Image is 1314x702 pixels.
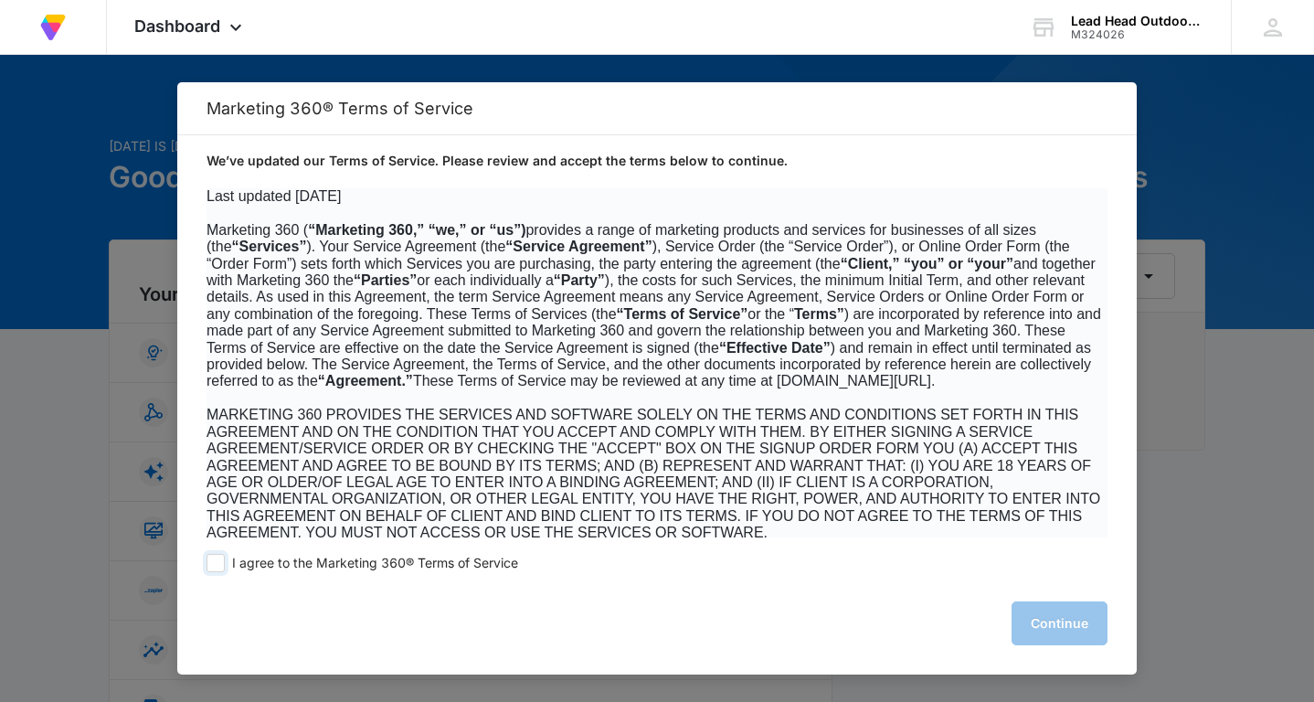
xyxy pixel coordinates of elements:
span: I agree to the Marketing 360® Terms of Service [232,555,518,572]
span: Marketing 360 ( provides a range of marketing products and services for businesses of all sizes (... [207,222,1101,389]
img: Volusion [37,11,69,44]
p: We’ve updated our Terms of Service. Please review and accept the terms below to continue. [207,152,1107,170]
b: “Client,” “you” or “your” [841,256,1013,271]
div: account name [1071,14,1204,28]
span: MARKETING 360 PROVIDES THE SERVICES AND SOFTWARE SOLELY ON THE TERMS AND CONDITIONS SET FORTH IN ... [207,407,1100,540]
button: Continue [1012,601,1107,645]
div: account id [1071,28,1204,41]
b: “Party” [554,272,605,288]
b: Terms” [794,306,844,322]
b: “Agreement.” [318,373,413,388]
b: “Terms of Service” [617,306,748,322]
span: Last updated [DATE] [207,188,341,204]
h2: Marketing 360® Terms of Service [207,99,1107,118]
b: “Services” [232,239,307,254]
b: “Service Agreement” [505,239,652,254]
b: “Effective Date” [719,340,831,356]
b: “Parties” [354,272,417,288]
b: “Marketing 360,” “we,” or “us”) [308,222,525,238]
span: Dashboard [134,16,220,36]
